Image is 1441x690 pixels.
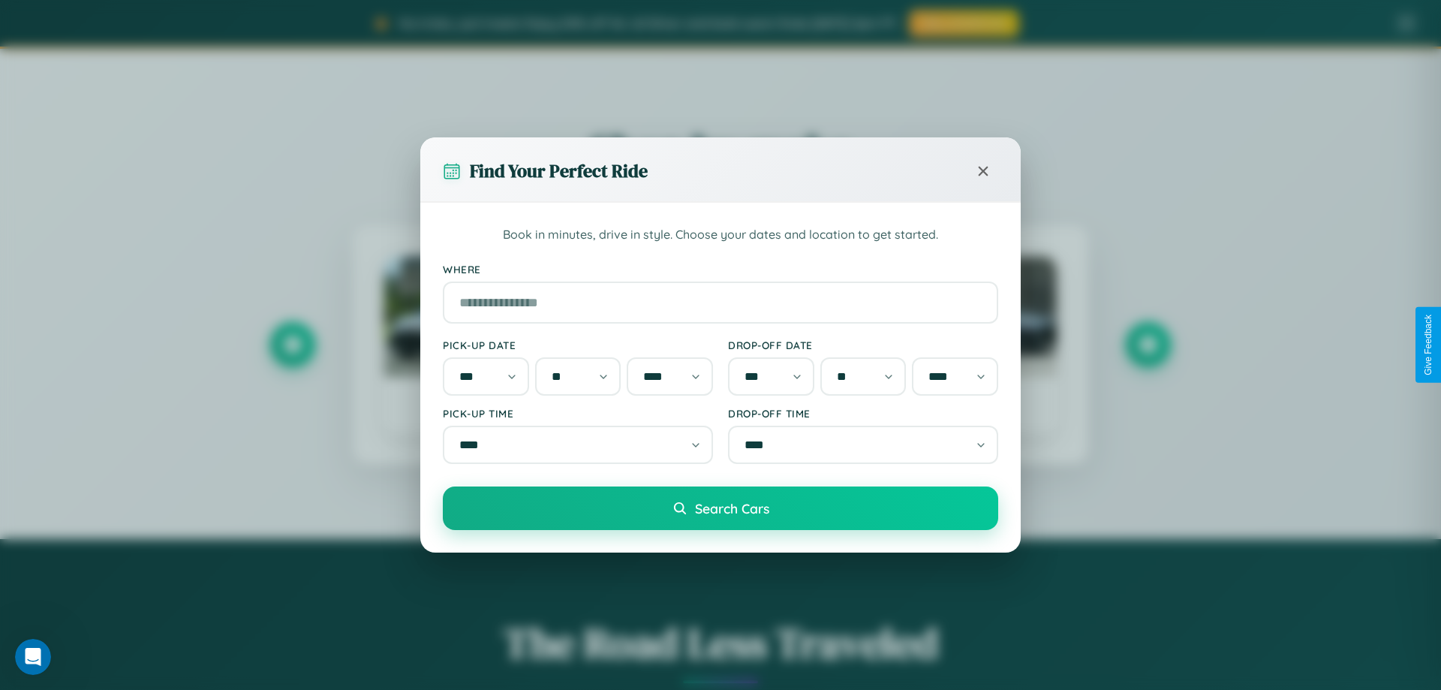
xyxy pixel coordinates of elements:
[443,225,998,245] p: Book in minutes, drive in style. Choose your dates and location to get started.
[470,158,648,183] h3: Find Your Perfect Ride
[728,339,998,351] label: Drop-off Date
[443,487,998,530] button: Search Cars
[443,407,713,420] label: Pick-up Time
[443,263,998,276] label: Where
[443,339,713,351] label: Pick-up Date
[728,407,998,420] label: Drop-off Time
[695,500,769,517] span: Search Cars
